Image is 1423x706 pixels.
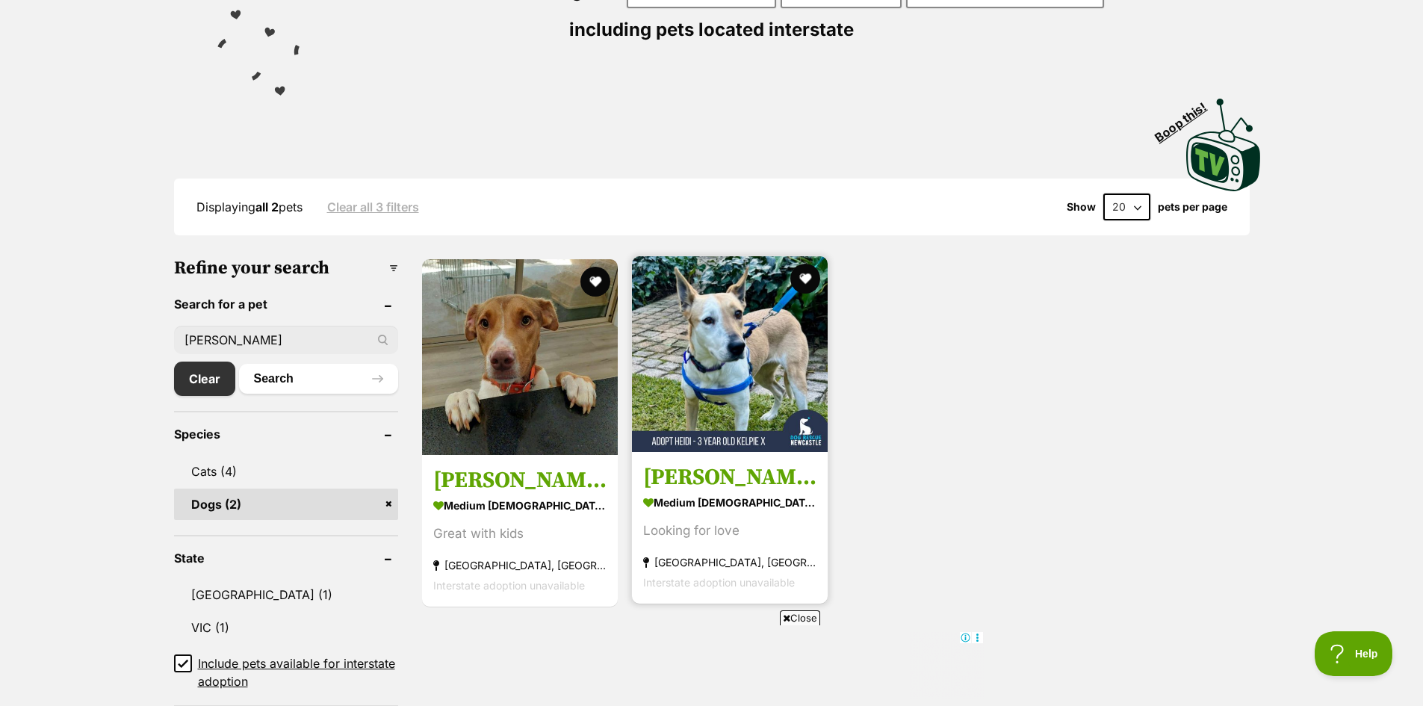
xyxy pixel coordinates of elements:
a: [PERSON_NAME] - [DEMOGRAPHIC_DATA] Kelpie X medium [DEMOGRAPHIC_DATA] Dog Looking for love [GEOGR... [632,452,828,604]
div: Looking for love [643,521,816,541]
h3: Refine your search [174,258,398,279]
a: Boop this! [1186,85,1261,194]
input: Toby [174,326,398,354]
label: pets per page [1158,201,1227,213]
header: Species [174,427,398,441]
a: Cats (4) [174,456,398,487]
span: Close [780,610,820,625]
strong: medium [DEMOGRAPHIC_DATA] Dog [433,495,607,516]
iframe: Help Scout Beacon - Open [1315,631,1393,676]
div: Great with kids [433,524,607,544]
strong: [GEOGRAPHIC_DATA], [GEOGRAPHIC_DATA] [643,552,816,572]
span: Interstate adoption unavailable [433,579,585,592]
strong: medium [DEMOGRAPHIC_DATA] Dog [643,492,816,513]
h3: [PERSON_NAME] [433,466,607,495]
a: [PERSON_NAME] medium [DEMOGRAPHIC_DATA] Dog Great with kids [GEOGRAPHIC_DATA], [GEOGRAPHIC_DATA] ... [422,455,618,607]
iframe: Advertisement [440,631,984,699]
button: favourite [790,264,820,294]
h3: [PERSON_NAME] - [DEMOGRAPHIC_DATA] Kelpie X [643,463,816,492]
strong: all 2 [255,199,279,214]
a: Clear [174,362,235,396]
img: Heidi - 3 Year Old Kelpie X - Australian Kelpie Dog [632,256,828,452]
span: Include pets available for interstate adoption [198,654,398,690]
strong: [GEOGRAPHIC_DATA], [GEOGRAPHIC_DATA] [433,555,607,575]
a: [GEOGRAPHIC_DATA] (1) [174,579,398,610]
a: VIC (1) [174,612,398,643]
img: Heidi - Staffordshire Bull Terrier Dog [422,259,618,455]
button: Search [239,364,398,394]
span: Interstate adoption unavailable [643,576,795,589]
a: Dogs (2) [174,489,398,520]
span: Show [1067,201,1096,213]
img: PetRescue TV logo [1186,99,1261,191]
header: Search for a pet [174,297,398,311]
a: Include pets available for interstate adoption [174,654,398,690]
button: favourite [580,267,610,297]
span: Displaying pets [196,199,303,214]
span: Boop this! [1152,90,1221,144]
span: including pets located interstate [569,19,854,40]
header: State [174,551,398,565]
a: Clear all 3 filters [327,200,419,214]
